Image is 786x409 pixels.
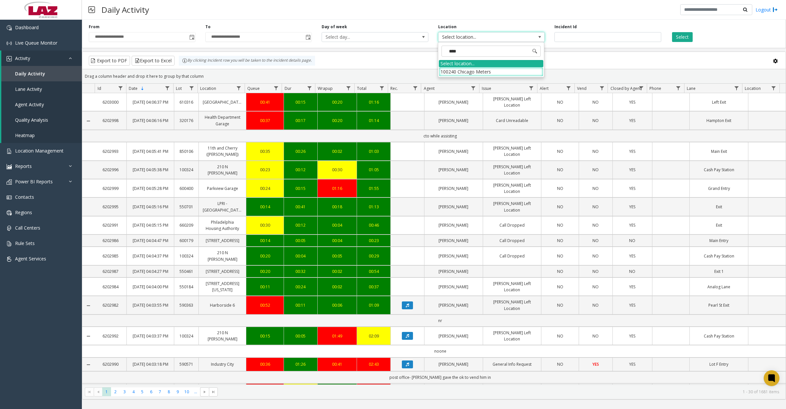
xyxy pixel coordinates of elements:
[617,204,648,210] a: YES
[7,25,12,31] img: 'icon'
[629,167,635,173] span: YES
[583,253,608,259] a: NO
[250,204,280,210] a: 00:14
[15,225,40,231] span: Call Centers
[583,284,608,290] a: NO
[545,268,575,275] a: NO
[322,167,353,173] div: 00:30
[545,284,575,290] a: NO
[592,118,599,123] span: NO
[617,253,648,259] a: YES
[250,253,280,259] a: 00:20
[487,200,537,213] a: [PERSON_NAME] Left Location
[15,256,46,262] span: Agent Services
[288,148,313,154] div: 00:26
[554,24,577,30] label: Incident Id
[15,163,32,169] span: Reports
[322,302,353,308] a: 00:06
[99,268,123,275] a: 6202987
[7,56,12,61] img: 'icon'
[99,284,123,290] a: 6202984
[250,99,280,105] a: 00:41
[428,222,479,228] a: [PERSON_NAME]
[203,164,242,176] a: 210 N [PERSON_NAME]
[203,280,242,293] a: [STREET_ADDRESS][US_STATE]
[487,182,537,194] a: [PERSON_NAME] Left Location
[322,222,353,228] div: 00:04
[288,253,313,259] div: 00:04
[88,2,95,18] img: pageIcon
[288,117,313,124] a: 00:17
[163,84,172,92] a: Date Filter Menu
[378,84,386,92] a: Total Filter Menu
[1,112,82,128] a: Quality Analysis
[617,185,648,192] a: YES
[428,167,479,173] a: [PERSON_NAME]
[322,148,353,154] a: 00:02
[694,204,744,210] a: Exit
[322,253,353,259] a: 00:05
[178,117,195,124] a: 320176
[7,256,12,262] img: 'icon'
[411,84,420,92] a: Rec. Filter Menu
[545,185,575,192] a: NO
[361,185,386,192] a: 01:55
[1,66,82,81] a: Daily Activity
[428,148,479,154] a: [PERSON_NAME]
[629,204,635,210] span: YES
[15,55,30,61] span: Activity
[131,253,170,259] a: [DATE] 04:04:37 PM
[592,269,599,274] span: NO
[131,185,170,192] a: [DATE] 04:05:28 PM
[188,32,195,42] span: Toggle popup
[205,24,211,30] label: To
[617,237,648,244] a: NO
[617,167,648,173] a: YES
[178,253,195,259] a: 100324
[322,284,353,290] a: 00:02
[288,222,313,228] a: 00:12
[99,185,123,192] a: 6202999
[438,24,457,30] label: Location
[288,167,313,173] a: 00:12
[99,117,123,124] a: 6202998
[178,204,195,210] a: 550701
[15,40,57,46] span: Live Queue Monitor
[131,268,170,275] a: [DATE] 04:04:27 PM
[617,284,648,290] a: YES
[545,117,575,124] a: NO
[1,97,82,112] a: Agent Activity
[361,148,386,154] div: 01:03
[545,253,575,259] a: NO
[288,185,313,192] a: 00:15
[361,167,386,173] div: 01:05
[592,167,599,173] span: NO
[250,117,280,124] a: 00:37
[288,237,313,244] a: 00:05
[250,302,280,308] a: 00:52
[15,178,53,185] span: Power BI Reports
[99,99,123,105] a: 6203000
[15,240,35,246] span: Rule Sets
[361,253,386,259] div: 00:29
[250,148,280,154] div: 00:35
[304,32,311,42] span: Toggle popup
[250,284,280,290] div: 00:11
[250,237,280,244] div: 00:14
[15,209,32,215] span: Regions
[344,84,353,92] a: Wrapup Filter Menu
[694,185,744,192] a: Grand Entry
[428,284,479,290] a: [PERSON_NAME]
[178,167,195,173] a: 100324
[694,99,744,105] a: Left Exit
[545,167,575,173] a: NO
[288,204,313,210] div: 00:41
[99,204,123,210] a: 6202995
[322,185,353,192] div: 01:16
[15,86,42,92] span: Lane Activity
[99,302,123,308] a: 6202982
